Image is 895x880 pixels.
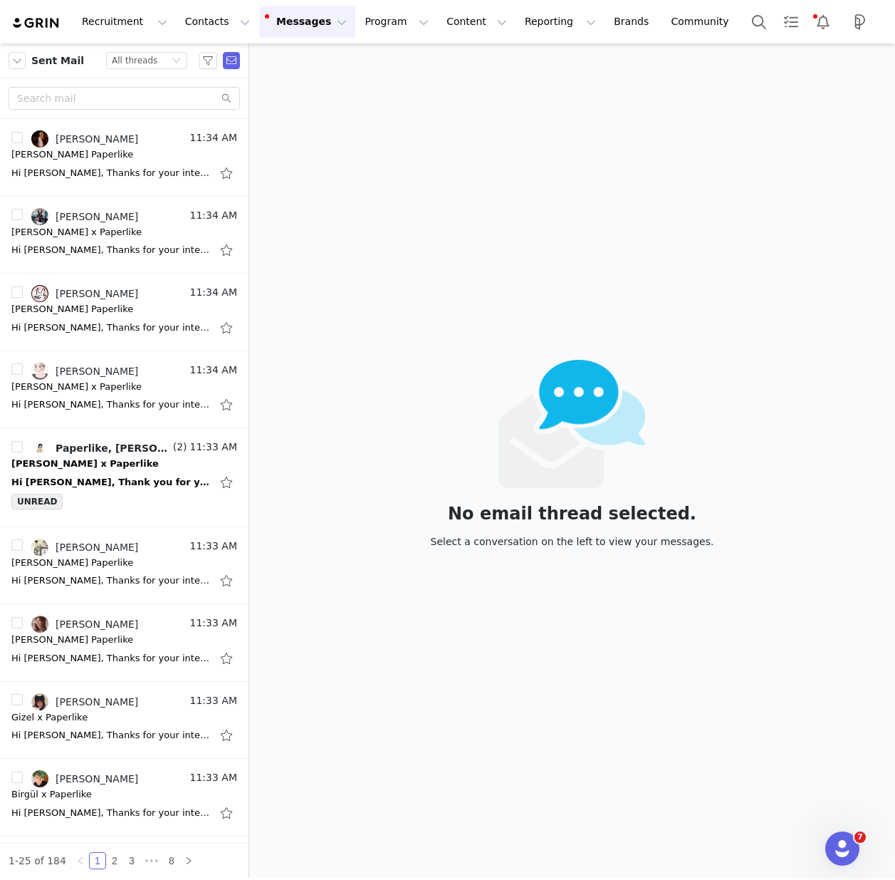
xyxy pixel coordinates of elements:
[11,321,211,335] div: Hi Nicole, Thanks for your interest in working with us at Paperlike! While we're not hiring for a...
[11,806,211,820] div: Hi Birgül, Thanks for your interest in working with us at Paperlike! While we're not hiring for a...
[90,853,105,869] a: 1
[112,53,157,68] div: All threads
[431,506,714,522] div: No email thread selected.
[848,11,871,33] img: 7bad52fe-8e26-42a7-837a-944eb1552531.png
[31,770,138,787] a: [PERSON_NAME]
[31,539,138,556] a: [PERSON_NAME]
[9,87,240,110] input: Search mail
[605,6,661,38] a: Brands
[56,288,138,299] div: [PERSON_NAME]
[11,16,61,30] img: grin logo
[839,11,885,33] button: Profile
[187,208,237,225] span: 11:34 AM
[438,6,515,38] button: Content
[177,6,258,38] button: Contacts
[11,302,133,316] div: Nicole x Paperlike
[180,852,197,869] li: Next Page
[56,696,138,708] div: [PERSON_NAME]
[11,243,211,257] div: Hi Sam, Thanks for your interest in working with us at Paperlike! While we're not hiring for any ...
[56,133,138,145] div: [PERSON_NAME]
[187,770,237,787] span: 11:33 AM
[11,787,92,802] div: Birgül x Paperlike
[56,618,138,630] div: [PERSON_NAME]
[775,6,807,38] a: Tasks
[184,856,193,865] i: icon: right
[76,856,85,865] i: icon: left
[11,494,63,509] span: UNREAD
[11,398,211,412] div: Hi Nabanita, Thanks for your interest in working with us at Paperlike! While we're not hiring for...
[31,616,48,633] img: e614a2cc-c03d-4b4e-a60b-7c7d047a6444.jpg
[140,852,163,869] span: •••
[431,534,714,549] div: Select a conversation on the left to view your messages.
[11,651,211,666] div: Hi Karoline, Thanks for your interest in working with us at Paperlike! While we're not hiring for...
[56,773,138,785] div: [PERSON_NAME]
[854,832,866,843] span: 7
[31,130,48,147] img: b1a99646-40ef-4c6f-b8d3-41d9b04a3264.jpg
[9,852,66,869] li: 1-25 of 184
[31,616,138,633] a: [PERSON_NAME]
[31,363,138,380] a: [PERSON_NAME]
[164,853,179,869] a: 8
[11,556,133,570] div: Michelle x Paperlike
[163,852,180,869] li: 8
[498,360,646,488] img: emails-empty2x.png
[221,93,231,103] i: icon: search
[187,539,237,556] span: 11:33 AM
[31,208,138,225] a: [PERSON_NAME]
[187,616,237,633] span: 11:33 AM
[31,693,138,710] a: [PERSON_NAME]
[11,457,159,471] div: Mirna x Paperlike
[11,633,133,647] div: Karoline x Paperlike
[31,770,48,787] img: a32fdde5-ad3b-4059-86b4-e4c9bd1327a7.jpg
[31,285,48,302] img: 72eedc82-d6bc-4886-8700-b34fe9139da8.jpg
[11,475,211,490] div: Hi Harriett, Thank you for your quick response! I'd love to work with you either way :) thanks a ...
[140,852,163,869] li: Next 3 Pages
[11,225,142,239] div: Sam x Paperlike
[56,442,170,454] div: Paperlike, [PERSON_NAME]
[187,285,237,302] span: 11:34 AM
[107,853,122,869] a: 2
[89,852,106,869] li: 1
[11,574,211,588] div: Hi Michelle, Thanks for your interest in working with us at Paperlike! While we're not hiring for...
[31,53,84,68] span: Sent Mail
[124,853,140,869] a: 3
[516,6,604,38] button: Reporting
[187,130,237,147] span: 11:34 AM
[123,852,140,869] li: 3
[31,130,138,147] a: [PERSON_NAME]
[187,693,237,710] span: 11:33 AM
[11,380,142,394] div: Nabanita x Paperlike
[259,6,355,38] button: Messages
[56,366,138,377] div: [PERSON_NAME]
[31,693,48,710] img: 9f498347-bc9c-48a7-9df2-91036672ea2a.jpg
[31,285,138,302] a: [PERSON_NAME]
[11,166,211,180] div: Hi Theodora, Thanks for your interest in working with us at Paperlike! While we're not hiring for...
[72,852,89,869] li: Previous Page
[743,6,775,38] button: Search
[56,211,138,222] div: [PERSON_NAME]
[31,440,48,457] img: afc59472-cf0c-466d-925b-510f8287d657.jpg
[825,832,859,866] iframe: Intercom live chat
[31,440,170,457] a: Paperlike, [PERSON_NAME]
[106,852,123,869] li: 2
[663,6,744,38] a: Community
[31,363,48,380] img: 17cf489f-5a01-489f-b002-a146c39148ac.jpg
[11,147,133,162] div: Theodora x Paperlike
[172,56,181,66] i: icon: down
[31,539,48,556] img: ddbf79ca-8526-44f4-8c76-0dad105ecef6.jpg
[807,6,839,38] button: Notifications
[187,363,237,380] span: 11:34 AM
[31,208,48,225] img: a1182cd3-b8c2-42b9-ab25-1e3a86b43ecf.jpg
[356,6,437,38] button: Program
[11,710,88,725] div: Gizel x Paperlike
[11,728,211,742] div: Hi Gizel, Thanks for your interest in working with us at Paperlike! While we're not hiring for an...
[56,542,138,553] div: [PERSON_NAME]
[223,52,240,69] span: Send Email
[73,6,176,38] button: Recruitment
